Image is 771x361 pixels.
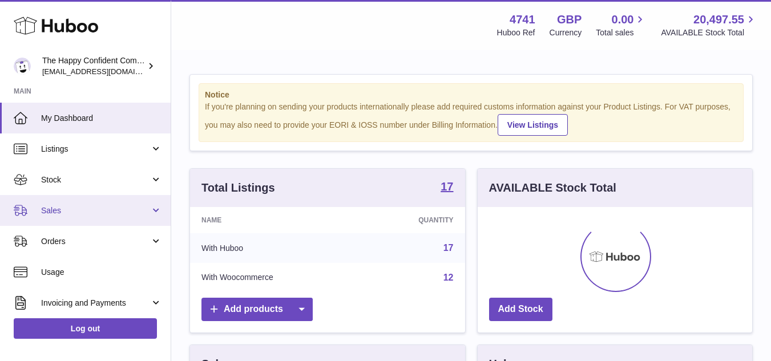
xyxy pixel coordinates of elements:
[41,175,150,185] span: Stock
[596,27,647,38] span: Total sales
[497,27,535,38] div: Huboo Ref
[441,181,453,192] strong: 17
[41,205,150,216] span: Sales
[441,181,453,194] a: 17
[41,267,162,278] span: Usage
[596,12,647,38] a: 0.00 Total sales
[14,58,31,75] img: contact@happyconfident.com
[443,273,454,282] a: 12
[205,102,737,136] div: If you're planning on sending your products internationally please add required customs informati...
[557,12,582,27] strong: GBP
[190,263,361,293] td: With Woocommerce
[510,12,535,27] strong: 4741
[41,236,150,247] span: Orders
[443,243,454,253] a: 17
[489,298,552,321] a: Add Stock
[190,207,361,233] th: Name
[42,55,145,77] div: The Happy Confident Company
[205,90,737,100] strong: Notice
[498,114,568,136] a: View Listings
[361,207,465,233] th: Quantity
[201,180,275,196] h3: Total Listings
[489,180,616,196] h3: AVAILABLE Stock Total
[661,12,757,38] a: 20,497.55 AVAILABLE Stock Total
[41,144,150,155] span: Listings
[42,67,168,76] span: [EMAIL_ADDRESS][DOMAIN_NAME]
[190,233,361,263] td: With Huboo
[550,27,582,38] div: Currency
[41,113,162,124] span: My Dashboard
[41,298,150,309] span: Invoicing and Payments
[201,298,313,321] a: Add products
[661,27,757,38] span: AVAILABLE Stock Total
[693,12,744,27] span: 20,497.55
[14,318,157,339] a: Log out
[612,12,634,27] span: 0.00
